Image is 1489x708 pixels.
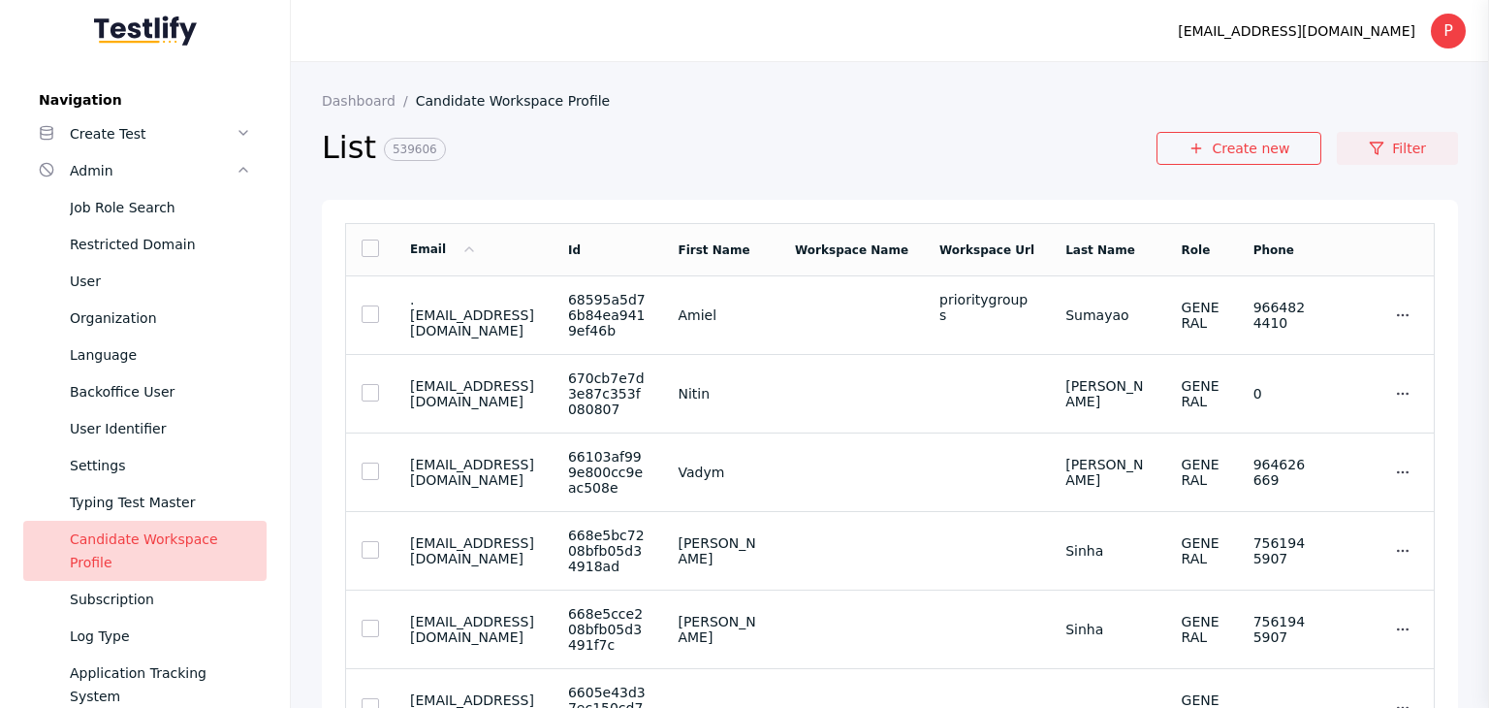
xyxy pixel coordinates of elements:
[70,270,251,293] div: User
[322,93,416,109] a: Dashboard
[1182,614,1222,645] section: GENERAL
[410,378,537,409] section: [EMAIL_ADDRESS][DOMAIN_NAME]
[1065,543,1150,559] section: Sinha
[23,337,267,373] a: Language
[70,528,251,574] div: Candidate Workspace Profile
[23,521,267,581] a: Candidate Workspace Profile
[568,606,648,653] section: 668e5cce208bfb05d3491f7c
[410,292,537,338] section: .[EMAIL_ADDRESS][DOMAIN_NAME]
[1156,132,1321,165] a: Create new
[1253,535,1310,566] section: 7561945907
[678,614,764,645] section: [PERSON_NAME]
[1253,457,1310,488] section: 964626669
[70,159,236,182] div: Admin
[70,491,251,514] div: Typing Test Master
[1065,307,1150,323] section: Sumayao
[568,243,581,257] a: Id
[1065,622,1150,637] section: Sinha
[1178,19,1415,43] div: [EMAIL_ADDRESS][DOMAIN_NAME]
[70,417,251,440] div: User Identifier
[23,447,267,484] a: Settings
[678,243,749,257] a: First Name
[678,465,764,480] section: Vadym
[410,614,537,645] section: [EMAIL_ADDRESS][DOMAIN_NAME]
[1431,14,1466,48] div: P
[23,263,267,300] a: User
[1182,457,1222,488] section: GENERAL
[1337,132,1458,165] a: Filter
[70,625,251,648] div: Log Type
[678,535,764,566] section: [PERSON_NAME]
[70,233,251,256] div: Restricted Domain
[384,138,446,161] span: 539606
[568,370,648,417] section: 670cb7e7d3e87c353f080807
[1182,243,1211,257] a: Role
[1182,535,1222,566] section: GENERAL
[23,581,267,618] a: Subscription
[1253,300,1310,331] section: 9664824410
[23,226,267,263] a: Restricted Domain
[70,661,251,708] div: Application Tracking System
[1182,300,1222,331] section: GENERAL
[779,224,924,276] td: Workspace Name
[568,449,648,496] section: 66103af999e800cc9eac508e
[1253,386,1310,402] section: 0
[23,189,267,226] a: Job Role Search
[939,292,1034,323] div: prioritygroups
[1065,457,1150,488] section: [PERSON_NAME]
[23,410,267,447] a: User Identifier
[70,122,236,145] div: Create Test
[23,373,267,410] a: Backoffice User
[94,16,197,46] img: Testlify - Backoffice
[70,588,251,611] div: Subscription
[416,93,626,109] a: Candidate Workspace Profile
[70,306,251,330] div: Organization
[678,307,764,323] section: Amiel
[23,92,267,108] label: Navigation
[410,242,477,256] a: Email
[924,224,1050,276] td: Workspace Url
[322,128,1156,169] h2: List
[410,535,537,566] section: [EMAIL_ADDRESS][DOMAIN_NAME]
[568,292,648,338] section: 68595a5d76b84ea9419ef46b
[1065,378,1150,409] section: [PERSON_NAME]
[23,300,267,337] a: Organization
[1065,243,1135,257] a: Last Name
[70,343,251,367] div: Language
[23,618,267,655] a: Log Type
[23,484,267,521] a: Typing Test Master
[70,380,251,403] div: Backoffice User
[70,196,251,219] div: Job Role Search
[410,457,537,488] section: [EMAIL_ADDRESS][DOMAIN_NAME]
[70,454,251,477] div: Settings
[1182,378,1222,409] section: GENERAL
[1253,243,1294,257] a: Phone
[1253,614,1310,645] section: 7561945907
[678,386,764,402] section: Nitin
[568,528,648,574] section: 668e5bc7208bfb05d34918ad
